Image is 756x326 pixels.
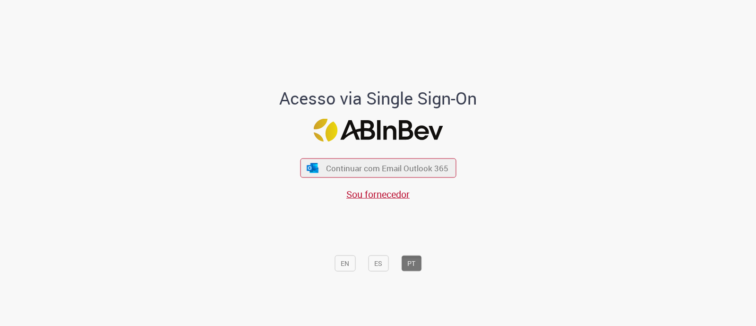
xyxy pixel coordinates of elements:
img: Logo ABInBev [313,119,443,142]
button: PT [401,255,421,271]
button: EN [335,255,355,271]
img: ícone Azure/Microsoft 360 [306,163,319,173]
button: ES [368,255,388,271]
h1: Acesso via Single Sign-On [247,88,509,107]
a: Sou fornecedor [346,188,410,201]
button: ícone Azure/Microsoft 360 Continuar com Email Outlook 365 [300,159,456,178]
span: Continuar com Email Outlook 365 [326,163,448,174]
